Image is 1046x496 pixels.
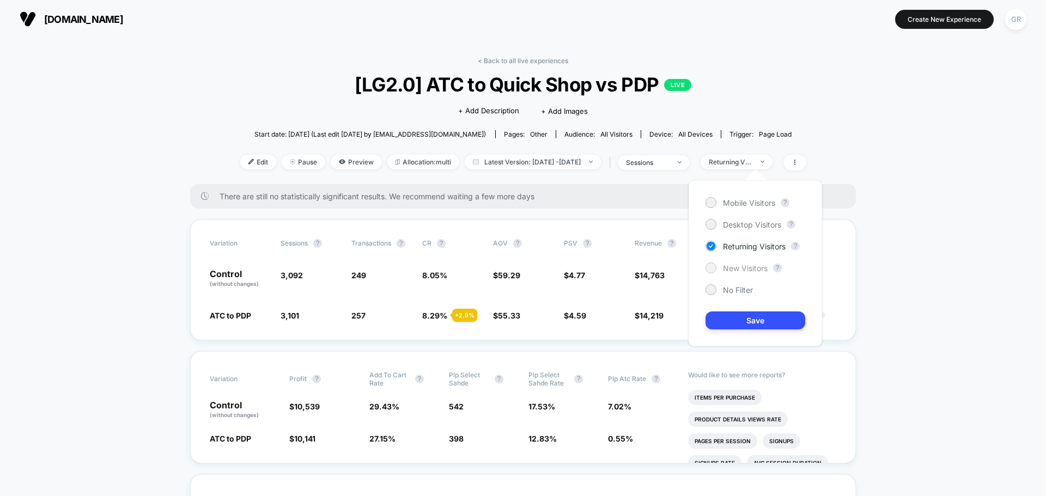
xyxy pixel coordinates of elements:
span: $ [635,311,664,320]
span: 14,219 [640,311,664,320]
p: Would like to see more reports? [688,371,837,379]
div: sessions [626,158,670,167]
span: There are still no statistically significant results. We recommend waiting a few more days [220,192,834,201]
button: Save [706,311,805,329]
span: + Add Description [458,106,519,117]
img: end [678,161,682,163]
span: (without changes) [210,280,259,287]
li: Signups [763,433,800,449]
span: Revenue [635,239,662,247]
span: Start date: [DATE] (Last edit [DATE] by [EMAIL_ADDRESS][DOMAIN_NAME]) [254,130,486,138]
span: AOV [493,239,508,247]
li: Items Per Purchase [688,390,762,405]
div: Pages: [504,130,548,138]
span: 10,141 [294,434,315,443]
span: Desktop Visitors [723,220,781,229]
li: Product Details Views Rate [688,412,788,427]
button: ? [495,375,503,383]
span: (without changes) [210,412,259,418]
span: ATC to PDP [210,311,251,320]
span: CR [422,239,431,247]
button: ? [397,239,405,248]
a: < Back to all live experiences [478,57,568,65]
span: $ [493,311,520,320]
button: Create New Experience [895,10,994,29]
span: all devices [678,130,713,138]
span: Returning Visitors [723,242,786,251]
span: 7.02 % [608,402,631,411]
span: New Visitors [723,264,768,273]
span: $ [564,311,586,320]
img: end [290,159,295,164]
span: $ [493,271,520,280]
span: Add To Cart Rate [369,371,410,387]
span: Sessions [281,239,308,247]
span: 542 [449,402,464,411]
span: Mobile Visitors [723,198,775,207]
span: 59.29 [498,271,520,280]
span: 8.29 % [422,311,447,320]
p: Control [210,270,270,288]
span: Edit [240,155,276,169]
span: 4.59 [569,311,586,320]
div: GR [1005,9,1026,30]
button: ? [667,239,676,248]
span: Plp Select Sahde Rate [528,371,569,387]
span: 17.53 % [528,402,555,411]
span: + Add Images [541,107,588,115]
img: Visually logo [20,11,36,27]
span: Latest Version: [DATE] - [DATE] [465,155,601,169]
span: other [530,130,548,138]
span: 8.05 % [422,271,447,280]
span: 249 [351,271,366,280]
span: 398 [449,434,464,443]
span: Plp Atc Rate [608,375,646,383]
img: end [589,161,593,163]
button: ? [773,264,782,272]
span: Page Load [759,130,792,138]
span: Allocation: multi [387,155,459,169]
span: 29.43 % [369,402,399,411]
button: ? [513,239,522,248]
span: 12.83 % [528,434,557,443]
div: Trigger: [729,130,792,138]
span: Variation [210,239,270,248]
span: ATC to PDP [210,434,251,443]
span: PSV [564,239,577,247]
span: 257 [351,311,366,320]
span: $ [635,271,665,280]
img: rebalance [396,159,400,165]
span: All Visitors [600,130,633,138]
span: $ [289,434,315,443]
img: edit [248,159,254,164]
li: Signups Rate [688,455,741,470]
p: Control [210,401,278,419]
div: Returning Visitors [709,158,752,166]
button: ? [415,375,424,383]
span: Pause [282,155,325,169]
img: end [761,161,764,163]
div: + 2.9 % [452,309,477,322]
span: [LG2.0] ATC to Quick Shop vs PDP [268,73,777,96]
span: $ [289,402,320,411]
span: 4.77 [569,271,585,280]
span: [DOMAIN_NAME] [44,14,123,25]
span: 14,763 [640,271,665,280]
button: GR [1002,8,1030,30]
span: No Filter [723,285,753,295]
button: ? [437,239,446,248]
button: [DOMAIN_NAME] [16,10,126,28]
span: 3,092 [281,271,303,280]
span: Transactions [351,239,391,247]
button: ? [313,239,322,248]
span: 27.15 % [369,434,396,443]
div: Audience: [564,130,633,138]
button: ? [574,375,583,383]
button: ? [652,375,660,383]
span: 10,539 [294,402,320,411]
span: Preview [331,155,382,169]
span: 0.55 % [608,434,633,443]
button: ? [787,220,795,229]
span: Plp Select Sahde [449,371,489,387]
span: $ [564,271,585,280]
